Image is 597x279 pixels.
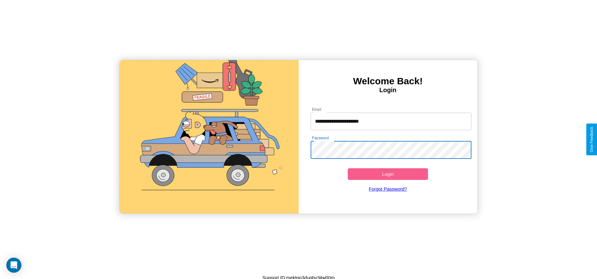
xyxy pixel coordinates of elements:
div: Open Intercom Messenger [6,258,21,273]
a: Forgot Password? [307,180,468,198]
label: Email [312,107,322,112]
img: gif [120,60,298,214]
h3: Welcome Back! [299,76,477,86]
button: Login [348,168,428,180]
label: Password [312,135,329,141]
h4: Login [299,86,477,94]
div: Give Feedback [589,127,594,152]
